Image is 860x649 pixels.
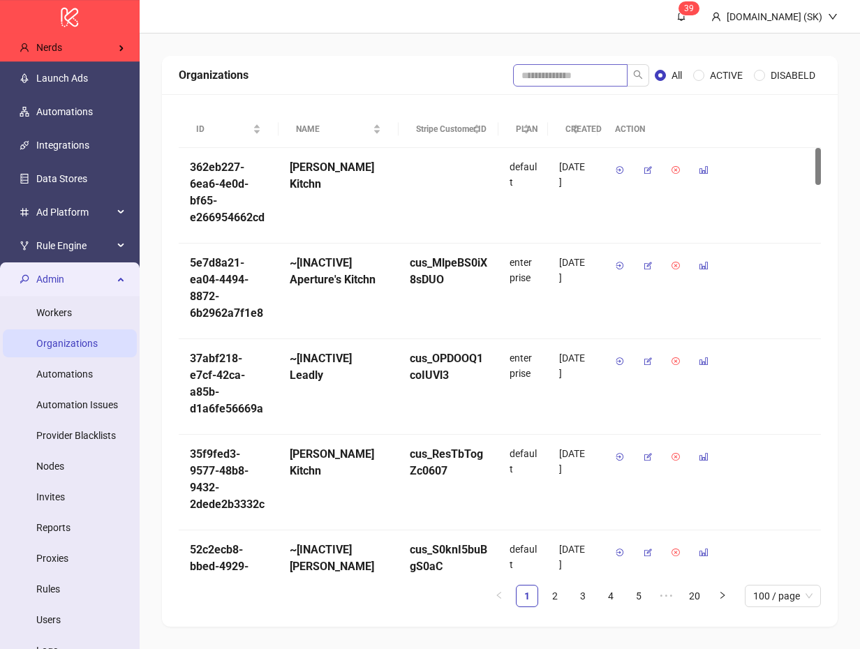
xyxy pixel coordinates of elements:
span: 3 [684,3,689,13]
div: [DATE] [559,542,586,572]
a: 3 [572,585,593,606]
a: Data Stores [36,173,87,184]
h5: cus_ResTbTogZc0607 [410,446,487,479]
sup: 39 [679,1,699,15]
div: default [498,530,548,626]
span: Nerds [36,42,62,53]
h5: ~[INACTIVE] [PERSON_NAME] Kitchn [290,542,387,592]
a: Organizations [36,338,98,349]
th: ID [179,111,279,148]
a: 5 [628,585,649,606]
span: ID [196,123,250,136]
li: Next 5 Pages [655,585,678,607]
a: Rules [36,583,60,595]
div: Organizations [179,66,513,84]
div: [DATE] [559,159,586,190]
a: Provider Blacklists [36,430,116,441]
a: Integrations [36,140,89,151]
h5: ~[INACTIVE] Leadly [290,350,387,384]
div: [DATE] [559,350,586,381]
span: Admin [36,265,113,293]
span: Stripe Customer ID [416,123,470,136]
a: Invites [36,491,65,502]
div: [DOMAIN_NAME] (SK) [721,9,828,24]
div: default [498,435,548,530]
span: CREATED [565,123,569,136]
span: DISABELD [765,68,821,83]
h5: [PERSON_NAME] Kitchn [290,159,387,193]
a: 20 [684,585,705,606]
li: 2 [544,585,566,607]
div: [DATE] [559,255,586,285]
div: Page Size [745,585,821,607]
a: Automations [36,368,93,380]
span: PLAN [516,123,519,136]
a: 4 [600,585,621,606]
h5: cus_MlpeBS0iX8sDUO [410,255,487,288]
th: NAME [279,111,399,148]
span: ACTIVE [704,68,748,83]
span: fork [20,241,29,251]
a: 2 [544,585,565,606]
div: enterprise [498,339,548,435]
h5: ~[INACTIVE] Aperture's Kitchn [290,255,387,288]
span: user [20,43,29,52]
li: 20 [683,585,706,607]
li: 4 [600,585,622,607]
h5: cus_S0knI5buBgS0aC [410,542,487,575]
span: search [633,70,643,80]
a: Workers [36,307,72,318]
span: key [20,274,29,284]
h5: 52c2ecb8-bbed-4929-aab6-121331a0c9ea [190,542,267,609]
li: Next Page [711,585,734,607]
div: enterprise [498,244,548,339]
span: NAME [296,123,370,136]
span: left [495,591,503,599]
span: down [828,12,838,22]
th: CREATED [548,111,598,148]
a: Automation Issues [36,399,118,410]
h5: 35f9fed3-9577-48b8-9432-2dede2b3332c [190,446,267,513]
button: right [711,585,734,607]
h5: cus_OPDOOQ1coIUVl3 [410,350,487,384]
h5: 362eb227-6ea6-4e0d-bf65-e266954662cd [190,159,267,226]
span: bell [676,11,686,21]
a: Proxies [36,553,68,564]
span: right [718,591,727,599]
a: Automations [36,106,93,117]
button: left [488,585,510,607]
span: number [20,207,29,217]
a: Users [36,614,61,625]
span: ••• [655,585,678,607]
span: 9 [689,3,694,13]
h5: 5e7d8a21-ea04-4494-8872-6b2962a7f1e8 [190,255,267,322]
li: 5 [628,585,650,607]
th: Stripe Customer ID [399,111,498,148]
a: 1 [517,585,537,606]
li: Previous Page [488,585,510,607]
a: Nodes [36,461,64,472]
li: 1 [516,585,538,607]
a: Reports [36,522,71,533]
div: [DATE] [559,446,586,477]
h5: [PERSON_NAME] Kitchn [290,446,387,479]
div: default [498,148,548,244]
span: Ad Platform [36,198,113,226]
span: 100 / page [753,585,813,606]
span: user [711,12,721,22]
li: 3 [572,585,594,607]
span: Rule Engine [36,232,113,260]
span: All [666,68,688,83]
h5: 37abf218-e7cf-42ca-a85b-d1a6fe56669a [190,350,267,417]
th: PLAN [498,111,548,148]
th: ACTION [598,111,821,148]
a: Launch Ads [36,73,88,84]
